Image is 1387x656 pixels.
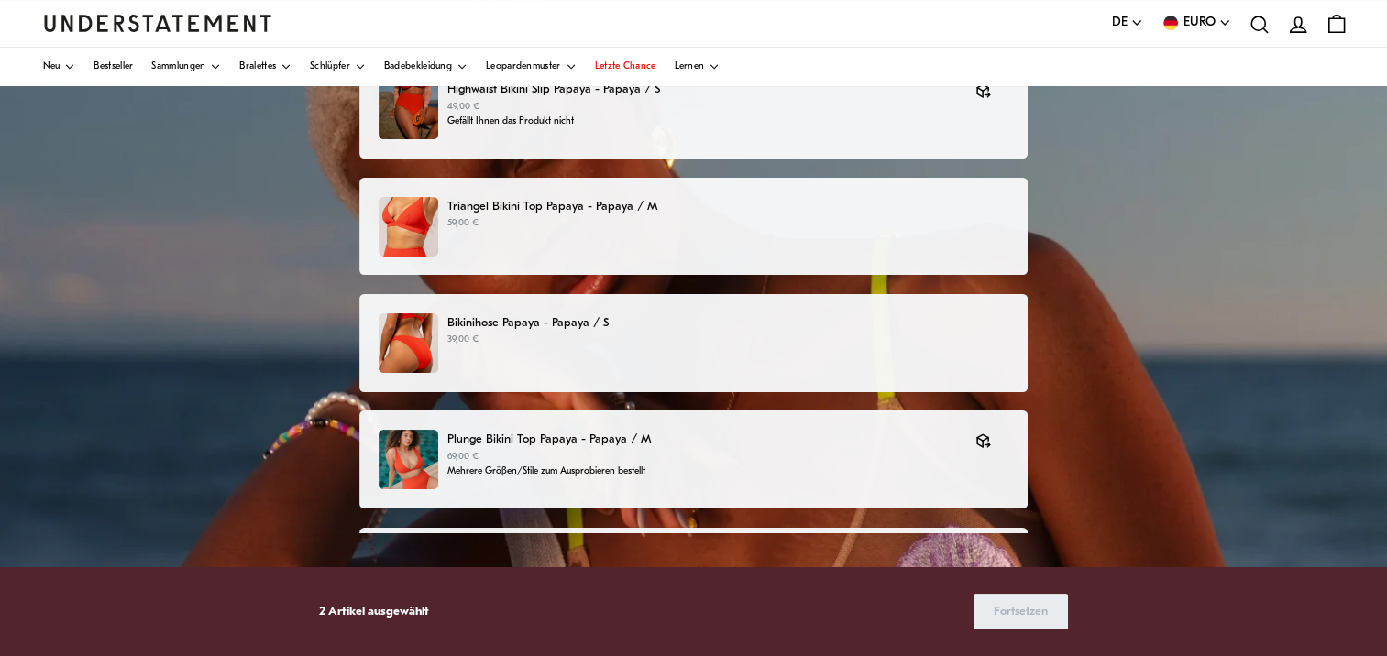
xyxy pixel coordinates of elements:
span: Letzte Chance [595,62,656,71]
a: Schlüpfer [310,48,366,86]
p: Bikinihose Papaya - Papaya / S [447,313,1008,333]
p: 49,00 € [447,100,957,115]
span: Sammlungen [151,62,205,71]
a: Letzte Chance [595,48,656,86]
a: Leopardenmuster [486,48,577,86]
a: Sammlungen [151,48,221,86]
p: Highwaist Bikini Slip Papaya - Papaya / S [447,80,957,99]
p: Gefällt Ihnen das Produkt nicht [447,115,957,129]
span: Schlüpfer [310,62,350,71]
a: Bralettes [239,48,292,86]
span: EURO [1183,13,1216,33]
span: DE [1112,13,1128,33]
p: Triangel Bikini Top Papaya - Papaya / M [447,197,1008,216]
span: Neu [43,62,61,71]
a: Neu [43,48,76,86]
img: PAYA-LWR-101-M-papaya.jpg [379,313,438,373]
button: DE [1112,13,1143,33]
span: Bestseller [94,62,133,71]
p: Plunge Bikini Top Papaya - Papaya / M [447,430,957,449]
button: EURO [1161,13,1231,33]
img: PAYA-BRA-105-M-papaya_3.jpg [379,197,438,257]
span: Bralettes [239,62,276,71]
p: 39,00 € [447,333,1008,347]
a: Lernen [674,48,720,86]
a: Bestseller [94,48,133,86]
p: 59,00 € [447,216,1008,231]
span: Leopardenmuster [486,62,561,71]
span: Badebekleidung [384,62,452,71]
a: Badebekleidung [384,48,468,86]
span: Lernen [674,62,704,71]
a: Understatement Startseite [43,15,272,31]
img: 211_bea115c4-20e2-48e3-8af6-665cbe836d1d.jpg [379,80,438,139]
p: Mehrere Größen/Stile zum Ausprobieren bestellt [447,465,957,479]
p: 69,00 € [447,450,957,465]
img: PAYA-TOP-107-M-papaya_3_a7ccffb0-2a45-49e3-a702-efc7ecbeabf1.jpg [379,430,438,489]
